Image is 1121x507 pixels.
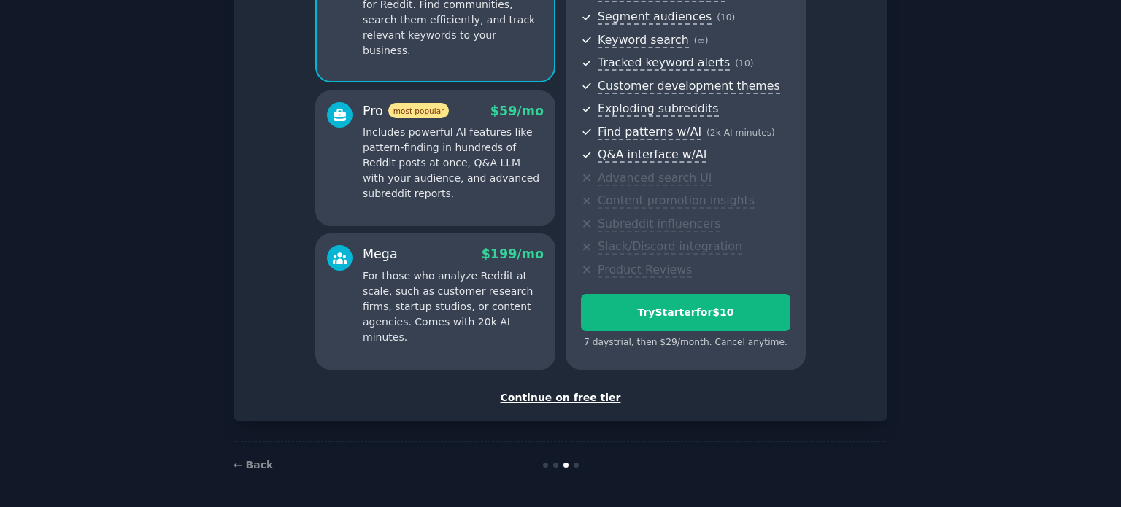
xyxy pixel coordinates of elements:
[234,459,273,471] a: ← Back
[598,9,712,25] span: Segment audiences
[598,239,742,255] span: Slack/Discord integration
[706,128,775,138] span: ( 2k AI minutes )
[694,36,709,46] span: ( ∞ )
[598,263,692,278] span: Product Reviews
[363,102,449,120] div: Pro
[490,104,544,118] span: $ 59 /mo
[363,268,544,345] p: For those who analyze Reddit at scale, such as customer research firms, startup studios, or conte...
[717,12,735,23] span: ( 10 )
[249,390,872,406] div: Continue on free tier
[482,247,544,261] span: $ 199 /mo
[598,217,720,232] span: Subreddit influencers
[363,125,544,201] p: Includes powerful AI features like pattern-finding in hundreds of Reddit posts at once, Q&A LLM w...
[598,171,712,186] span: Advanced search UI
[598,101,718,117] span: Exploding subreddits
[598,193,755,209] span: Content promotion insights
[598,147,706,163] span: Q&A interface w/AI
[598,125,701,140] span: Find patterns w/AI
[363,245,398,263] div: Mega
[598,33,689,48] span: Keyword search
[388,103,450,118] span: most popular
[598,79,780,94] span: Customer development themes
[735,58,753,69] span: ( 10 )
[598,55,730,71] span: Tracked keyword alerts
[581,336,790,349] div: 7 days trial, then $ 29 /month . Cancel anytime.
[581,294,790,331] button: TryStarterfor$10
[582,305,790,320] div: Try Starter for $10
